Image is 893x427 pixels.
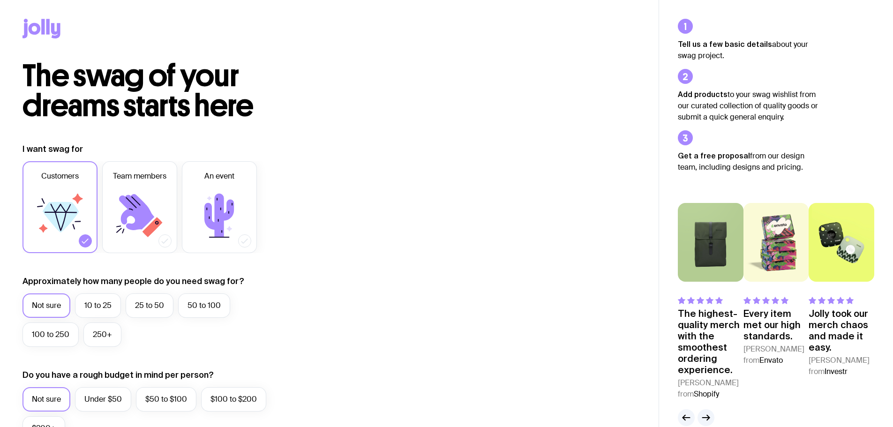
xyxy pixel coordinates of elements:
p: Every item met our high standards. [743,308,809,342]
label: 25 to 50 [126,293,173,318]
p: to your swag wishlist from our curated collection of quality goods or submit a quick general enqu... [678,89,818,123]
p: The highest-quality merch with the smoothest ordering experience. [678,308,743,375]
label: Do you have a rough budget in mind per person? [23,369,214,381]
span: The swag of your dreams starts here [23,57,254,124]
p: about your swag project. [678,38,818,61]
p: from our design team, including designs and pricing. [678,150,818,173]
cite: [PERSON_NAME] from [809,355,874,377]
strong: Tell us a few basic details [678,40,772,48]
label: Not sure [23,387,70,412]
label: I want swag for [23,143,83,155]
strong: Add products [678,90,728,98]
label: 10 to 25 [75,293,121,318]
label: 50 to 100 [178,293,230,318]
label: $50 to $100 [136,387,196,412]
span: Customers [41,171,79,182]
label: 100 to 250 [23,322,79,347]
span: Shopify [694,389,719,399]
span: Team members [113,171,166,182]
strong: Get a free proposal [678,151,750,160]
label: Approximately how many people do you need swag for? [23,276,244,287]
label: $100 to $200 [201,387,266,412]
span: An event [204,171,234,182]
p: Jolly took our merch chaos and made it easy. [809,308,874,353]
span: Envato [759,355,783,365]
cite: [PERSON_NAME] from [678,377,743,400]
label: 250+ [83,322,121,347]
label: Under $50 [75,387,131,412]
span: Investr [825,367,848,376]
label: Not sure [23,293,70,318]
cite: [PERSON_NAME] from [743,344,809,366]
